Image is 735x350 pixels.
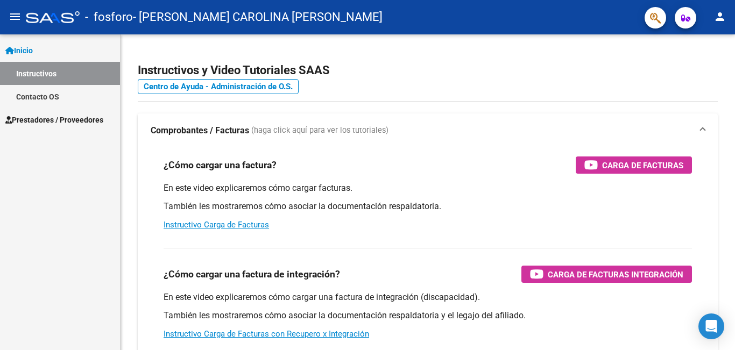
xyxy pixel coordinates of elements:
button: Carga de Facturas Integración [521,266,692,283]
p: También les mostraremos cómo asociar la documentación respaldatoria y el legajo del afiliado. [164,310,692,322]
span: Carga de Facturas [602,159,683,172]
span: - [PERSON_NAME] CAROLINA [PERSON_NAME] [133,5,383,29]
p: En este video explicaremos cómo cargar facturas. [164,182,692,194]
span: - fosforo [85,5,133,29]
span: Inicio [5,45,33,56]
mat-icon: person [713,10,726,23]
h2: Instructivos y Video Tutoriales SAAS [138,60,718,81]
span: Carga de Facturas Integración [548,268,683,281]
strong: Comprobantes / Facturas [151,125,249,137]
h3: ¿Cómo cargar una factura? [164,158,277,173]
button: Carga de Facturas [576,156,692,174]
span: Prestadores / Proveedores [5,114,103,126]
p: En este video explicaremos cómo cargar una factura de integración (discapacidad). [164,291,692,303]
mat-icon: menu [9,10,22,23]
a: Centro de Ayuda - Administración de O.S. [138,79,299,94]
mat-expansion-panel-header: Comprobantes / Facturas (haga click aquí para ver los tutoriales) [138,113,718,148]
a: Instructivo Carga de Facturas con Recupero x Integración [164,329,369,339]
a: Instructivo Carga de Facturas [164,220,269,230]
span: (haga click aquí para ver los tutoriales) [251,125,388,137]
h3: ¿Cómo cargar una factura de integración? [164,267,340,282]
div: Open Intercom Messenger [698,313,724,339]
p: También les mostraremos cómo asociar la documentación respaldatoria. [164,201,692,212]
